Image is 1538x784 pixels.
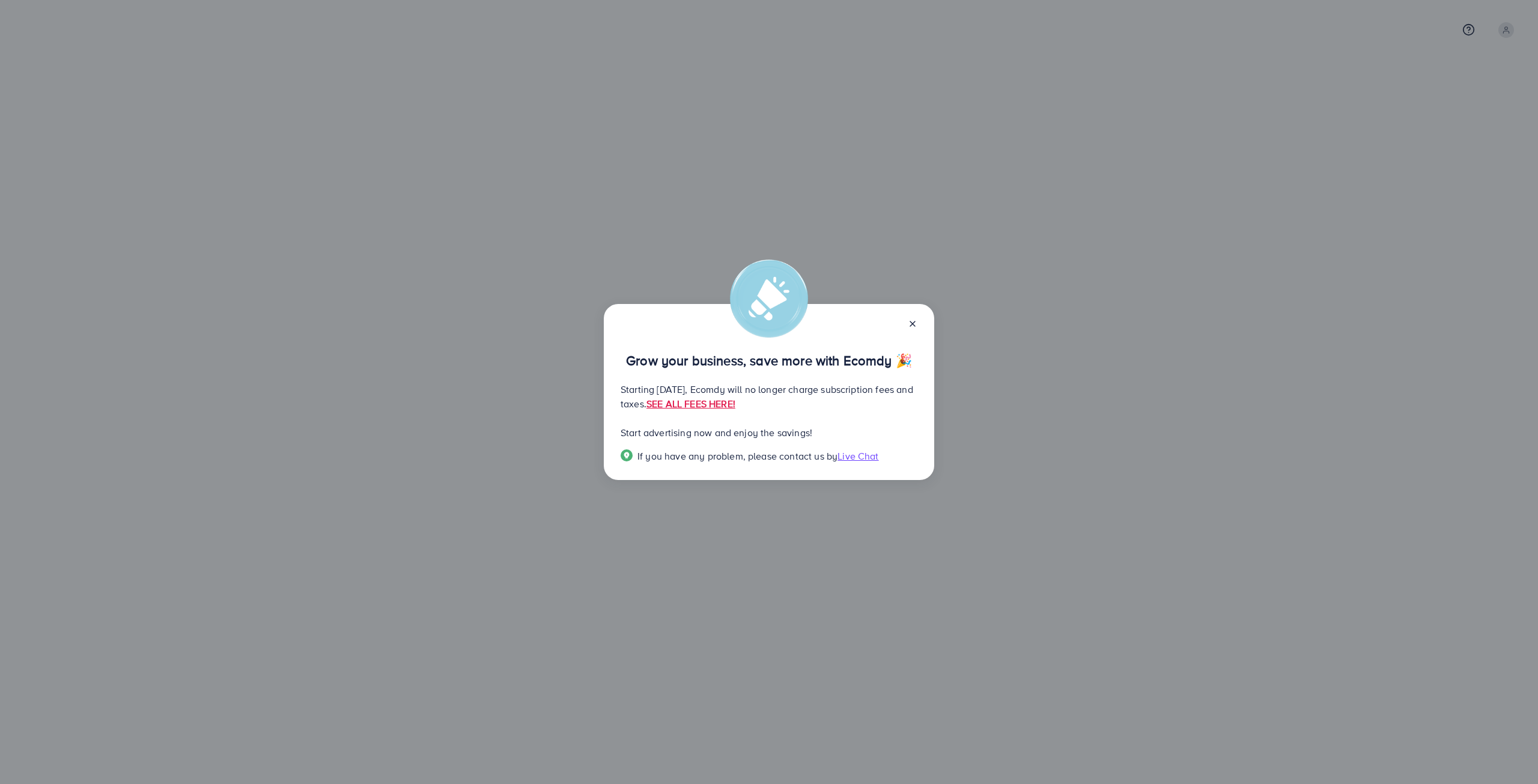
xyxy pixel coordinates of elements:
[730,260,808,338] img: alert
[837,449,878,463] span: Live Chat
[621,353,917,368] p: Grow your business, save more with Ecomdy 🎉
[637,449,837,463] span: If you have any problem, please contact us by
[646,397,735,410] a: SEE ALL FEES HERE!
[621,382,917,411] p: Starting [DATE], Ecomdy will no longer charge subscription fees and taxes.
[621,449,633,461] img: Popup guide
[621,425,917,440] p: Start advertising now and enjoy the savings!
